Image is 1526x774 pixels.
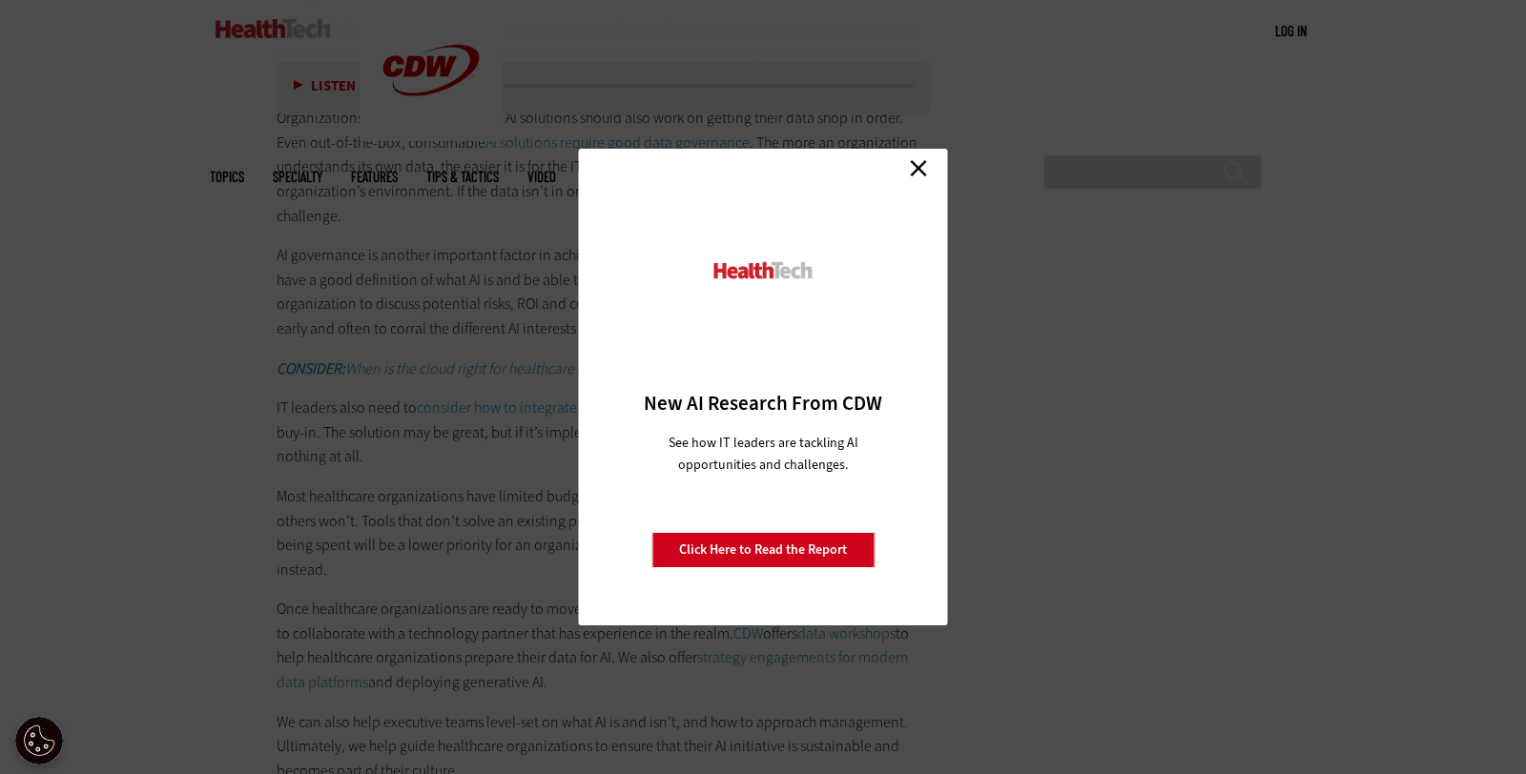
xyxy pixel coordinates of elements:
a: Click Here to Read the Report [651,532,875,568]
img: HealthTech_0.png [711,260,815,280]
h3: New AI Research From CDW [612,390,915,417]
button: Open Preferences [15,717,63,764]
p: See how IT leaders are tackling AI opportunities and challenges. [646,432,881,476]
div: Cookie Settings [15,717,63,764]
a: Close [904,153,933,182]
